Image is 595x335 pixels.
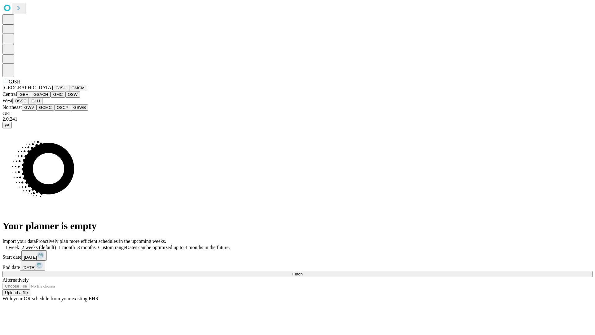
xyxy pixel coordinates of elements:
[2,85,53,90] span: [GEOGRAPHIC_DATA]
[22,245,56,250] span: 2 weeks (default)
[17,91,31,98] button: GBH
[2,220,593,232] h1: Your planner is empty
[22,104,37,111] button: GWV
[29,98,42,104] button: GLH
[69,85,87,91] button: GMCM
[9,79,20,84] span: GJSH
[2,296,99,301] span: With your OR schedule from your existing EHR
[37,104,54,111] button: GCMC
[20,261,45,271] button: [DATE]
[24,255,37,260] span: [DATE]
[22,265,35,270] span: [DATE]
[292,272,302,276] span: Fetch
[2,116,593,122] div: 2.0.241
[5,245,19,250] span: 1 week
[2,239,36,244] span: Import your data
[5,123,9,127] span: @
[2,289,30,296] button: Upload a file
[2,277,29,283] span: Alternatively
[126,245,230,250] span: Dates can be optimized up to 3 months in the future.
[98,245,126,250] span: Custom range
[2,250,593,261] div: Start date
[51,91,65,98] button: GMC
[2,271,593,277] button: Fetch
[54,104,71,111] button: OSCP
[65,91,80,98] button: OSW
[21,250,47,261] button: [DATE]
[77,245,96,250] span: 3 months
[71,104,89,111] button: GSWB
[36,239,166,244] span: Proactively plan more efficient schedules in the upcoming weeks.
[53,85,69,91] button: GJSH
[2,261,593,271] div: End date
[2,122,12,128] button: @
[31,91,51,98] button: GSACH
[2,92,17,97] span: Central
[2,111,593,116] div: GEI
[2,105,22,110] span: Northeast
[59,245,75,250] span: 1 month
[12,98,29,104] button: OSSC
[2,98,12,103] span: West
